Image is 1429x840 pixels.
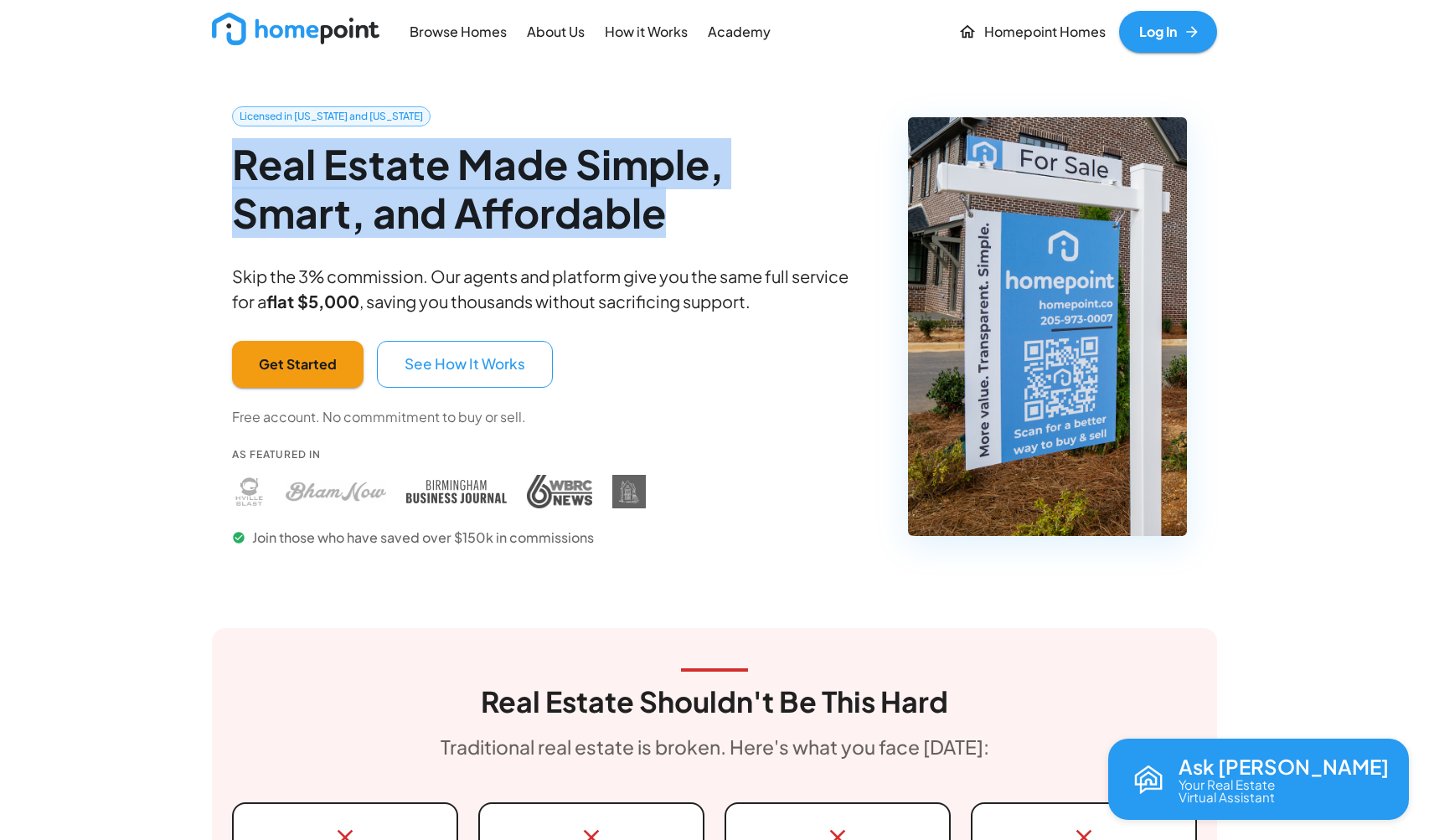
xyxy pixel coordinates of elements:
[233,109,430,124] span: Licensed in [US_STATE] and [US_STATE]
[232,341,364,388] button: Get Started
[377,341,553,388] button: See How It Works
[232,528,646,548] p: Join those who have saved over $150k in commissions
[232,408,526,427] p: Free account. No commmitment to buy or sell.
[527,23,585,42] p: About Us
[212,13,379,45] img: new_logo_light.png
[1128,760,1168,800] img: Reva
[266,291,359,312] b: flat $5,000
[232,264,864,314] p: Skip the 3% commission. Our agents and platform give you the same full service for a , saving you...
[406,475,507,508] img: Birmingham Business Journal press coverage - Homepoint featured in Birmingham Business Journal
[232,447,646,461] p: As Featured In
[410,23,507,42] p: Browse Homes
[984,23,1106,42] p: Homepoint Homes
[481,685,948,719] h3: Real Estate Shouldn't Be This Hard
[520,13,591,50] a: About Us
[1179,778,1275,803] p: Your Real Estate Virtual Assistant
[1179,755,1389,777] p: Ask [PERSON_NAME]
[605,23,688,42] p: How it Works
[286,475,386,508] img: Bham Now press coverage - Homepoint featured in Bham Now
[952,11,1112,53] a: Homepoint Homes
[908,117,1187,536] img: Homepoint real estate for sale sign - Licensed brokerage in Alabama and Tennessee
[598,13,694,50] a: How it Works
[232,475,266,508] img: Huntsville Blast press coverage - Homepoint featured in Huntsville Blast
[232,106,431,126] a: Licensed in [US_STATE] and [US_STATE]
[403,13,513,50] a: Browse Homes
[1108,739,1409,820] button: Open chat with Reva
[612,475,646,508] img: DIY Homebuyers Academy press coverage - Homepoint featured in DIY Homebuyers Academy
[1119,11,1217,53] a: Log In
[232,140,864,236] h2: Real Estate Made Simple, Smart, and Affordable
[701,13,777,50] a: Academy
[527,475,592,508] img: WBRC press coverage - Homepoint featured in WBRC
[441,732,989,763] h6: Traditional real estate is broken. Here's what you face [DATE]:
[708,23,771,42] p: Academy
